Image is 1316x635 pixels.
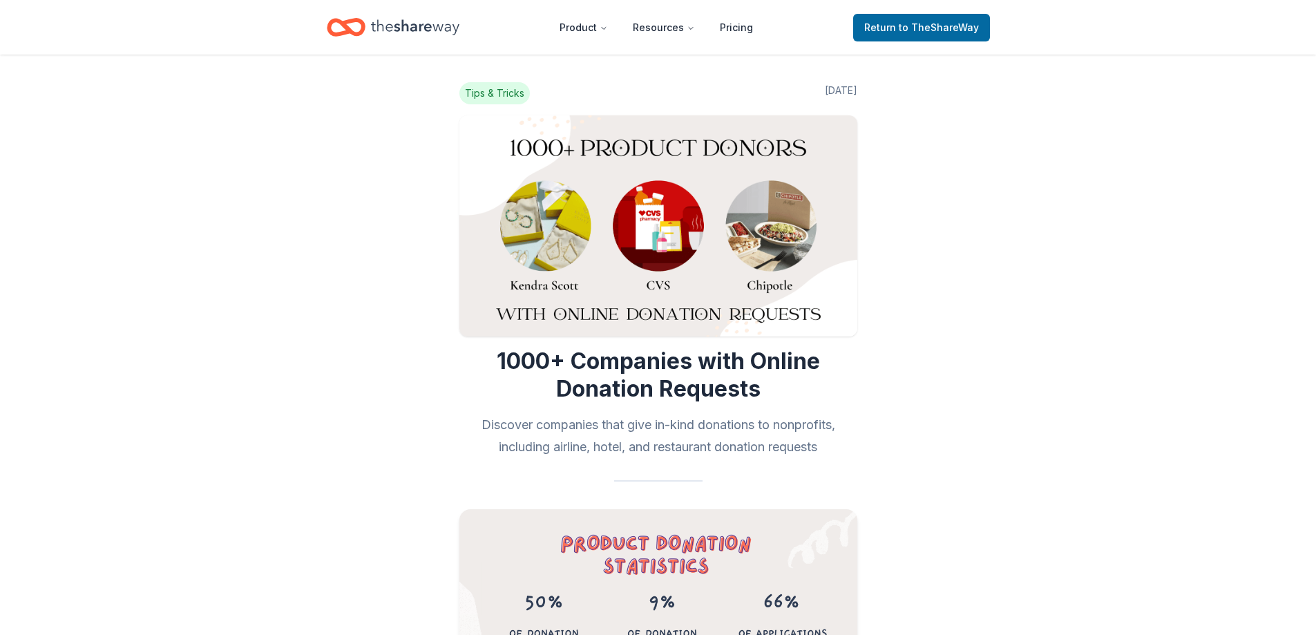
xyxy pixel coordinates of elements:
[459,82,530,104] span: Tips & Tricks
[459,115,857,337] img: Image for 1000+ Companies with Online Donation Requests
[459,348,857,403] h1: 1000+ Companies with Online Donation Requests
[899,21,979,33] span: to TheShareWay
[459,414,857,458] h2: Discover companies that give in-kind donations to nonprofits, including airline, hotel, and resta...
[549,11,764,44] nav: Main
[549,14,619,41] button: Product
[327,11,459,44] a: Home
[853,14,990,41] a: Returnto TheShareWay
[709,14,764,41] a: Pricing
[622,14,706,41] button: Resources
[864,19,979,36] span: Return
[825,82,857,104] span: [DATE]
